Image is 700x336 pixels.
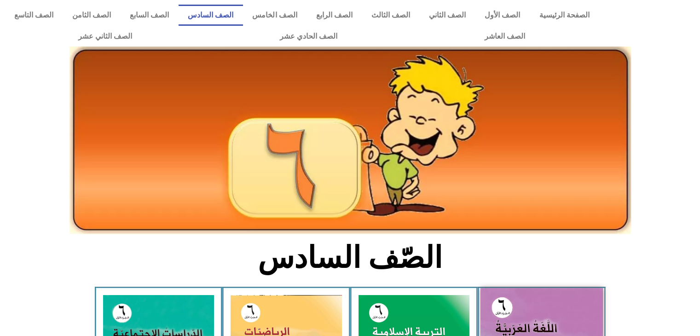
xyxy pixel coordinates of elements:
a: الصف الثامن [63,5,120,26]
a: الصف العاشر [411,26,599,47]
a: الصف التاسع [5,5,63,26]
a: الصف السابع [120,5,178,26]
a: الصف الثالث [362,5,419,26]
a: الصف الثاني [419,5,475,26]
a: الصف الخامس [243,5,307,26]
a: الصف الثاني عشر [5,26,206,47]
a: الصف الحادي عشر [206,26,411,47]
a: الصف السادس [179,5,243,26]
h2: الصّف السادس [198,240,502,276]
a: الصف الأول [475,5,530,26]
a: الصف الرابع [307,5,362,26]
a: الصفحة الرئيسية [530,5,599,26]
